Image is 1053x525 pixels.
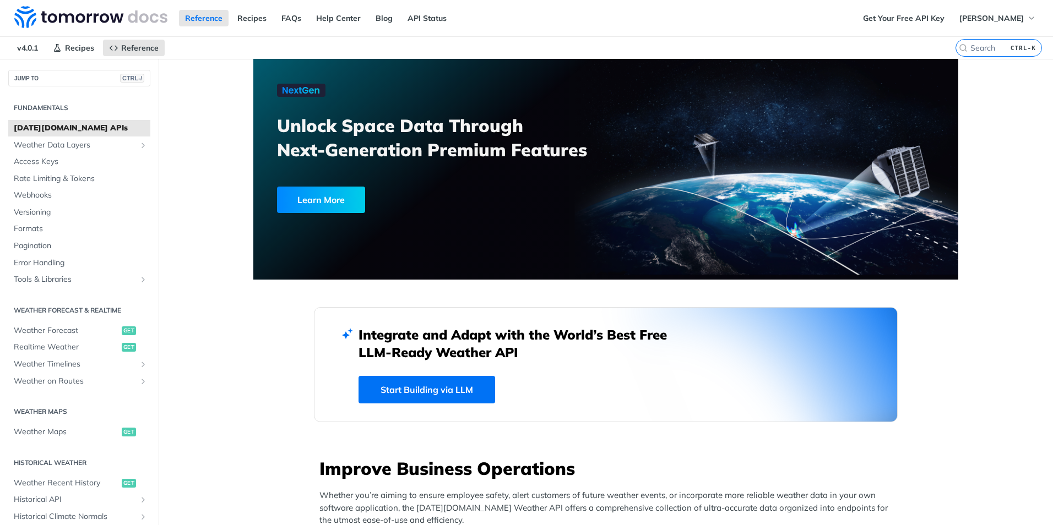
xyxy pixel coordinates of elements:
span: Pagination [14,240,148,251]
span: Weather Maps [14,426,119,437]
span: CTRL-/ [120,74,144,83]
span: [DATE][DOMAIN_NAME] APIs [14,123,148,134]
a: Historical APIShow subpages for Historical API [8,491,150,508]
span: Weather Forecast [14,325,119,336]
button: Show subpages for Weather Timelines [139,360,148,369]
a: Blog [370,10,399,26]
h3: Improve Business Operations [319,456,898,480]
img: Tomorrow.io Weather API Docs [14,6,167,28]
a: FAQs [275,10,307,26]
span: Versioning [14,207,148,218]
div: Learn More [277,187,365,213]
a: Reference [103,40,165,56]
h2: Historical Weather [8,458,150,468]
button: Show subpages for Weather Data Layers [139,141,148,150]
h2: Weather Forecast & realtime [8,305,150,315]
span: Error Handling [14,258,148,269]
span: Tools & Libraries [14,274,136,285]
a: Versioning [8,204,150,221]
h2: Fundamentals [8,103,150,113]
kbd: CTRL-K [1008,42,1039,53]
a: Realtime Weatherget [8,339,150,356]
a: Get Your Free API Key [857,10,951,26]
a: Weather on RoutesShow subpages for Weather on Routes [8,373,150,390]
span: Formats [14,223,148,234]
svg: Search [959,43,968,52]
a: Recipes [231,10,273,26]
a: Weather Forecastget [8,322,150,339]
span: Weather Recent History [14,478,119,489]
span: get [122,428,136,436]
button: Show subpages for Historical Climate Normals [139,512,148,521]
span: Weather Timelines [14,359,136,370]
a: Rate Limiting & Tokens [8,171,150,187]
a: Weather TimelinesShow subpages for Weather Timelines [8,356,150,373]
a: Help Center [310,10,367,26]
a: Error Handling [8,255,150,271]
a: [DATE][DOMAIN_NAME] APIs [8,120,150,136]
button: Show subpages for Weather on Routes [139,377,148,386]
a: Learn More [277,187,550,213]
button: JUMP TOCTRL-/ [8,70,150,86]
span: get [122,479,136,488]
a: Weather Mapsget [8,424,150,440]
a: Recipes [47,40,100,56]
button: [PERSON_NAME] [953,10,1042,26]
span: Rate Limiting & Tokens [14,173,148,184]
h3: Unlock Space Data Through Next-Generation Premium Features [277,113,618,162]
span: [PERSON_NAME] [959,13,1024,23]
a: Formats [8,221,150,237]
span: Weather Data Layers [14,140,136,151]
span: Access Keys [14,156,148,167]
a: Reference [179,10,229,26]
span: Weather on Routes [14,376,136,387]
button: Show subpages for Historical API [139,495,148,504]
span: Historical API [14,494,136,505]
button: Show subpages for Tools & Libraries [139,275,148,284]
h2: Weather Maps [8,407,150,417]
a: Webhooks [8,187,150,204]
a: Access Keys [8,154,150,170]
span: Reference [121,43,159,53]
span: get [122,343,136,352]
a: Start Building via LLM [359,376,495,403]
span: Webhooks [14,190,148,201]
span: get [122,326,136,335]
span: v4.0.1 [11,40,44,56]
a: API Status [401,10,453,26]
img: NextGen [277,84,325,97]
span: Historical Climate Normals [14,511,136,522]
a: Tools & LibrariesShow subpages for Tools & Libraries [8,271,150,288]
a: Pagination [8,238,150,254]
a: Weather Recent Historyget [8,475,150,491]
span: Realtime Weather [14,342,119,353]
a: Weather Data LayersShow subpages for Weather Data Layers [8,137,150,154]
a: Historical Climate NormalsShow subpages for Historical Climate Normals [8,508,150,525]
span: Recipes [65,43,94,53]
h2: Integrate and Adapt with the World’s Best Free LLM-Ready Weather API [359,326,683,361]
